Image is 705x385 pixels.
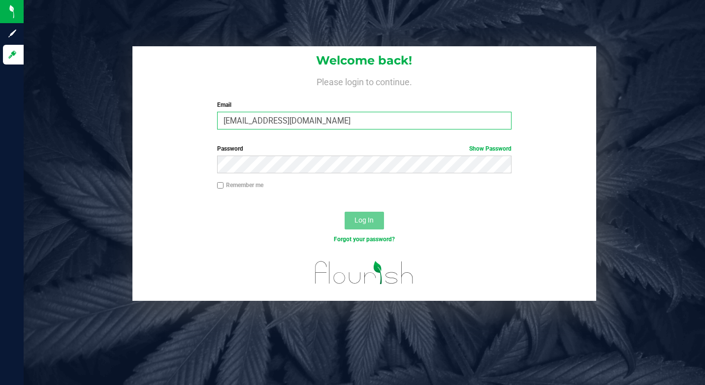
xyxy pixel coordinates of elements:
input: Remember me [217,182,224,189]
a: Show Password [469,145,512,152]
button: Log In [345,212,384,229]
label: Email [217,100,512,109]
h1: Welcome back! [132,54,597,67]
img: flourish_logo.svg [306,254,422,291]
inline-svg: Sign up [7,29,17,38]
h4: Please login to continue. [132,75,597,87]
inline-svg: Log in [7,50,17,60]
label: Remember me [217,181,263,190]
a: Forgot your password? [334,236,395,243]
span: Password [217,145,243,152]
span: Log In [354,216,374,224]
